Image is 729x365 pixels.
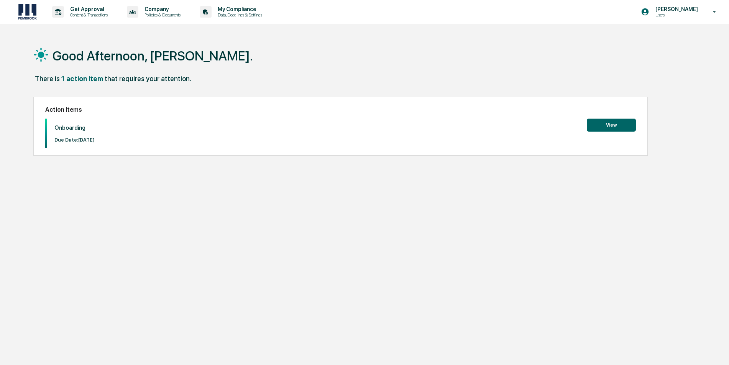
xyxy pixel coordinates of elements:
[587,121,636,128] a: View
[35,75,60,83] div: There is
[45,106,636,113] h2: Action Items
[53,48,253,64] h1: Good Afternoon, [PERSON_NAME].
[54,124,95,131] p: Onboarding
[212,6,266,12] p: My Compliance
[138,12,184,18] p: Policies & Documents
[54,137,95,143] p: Due Date: [DATE]
[61,75,103,83] div: 1 action item
[64,6,112,12] p: Get Approval
[649,12,702,18] p: Users
[105,75,191,83] div: that requires your attention.
[212,12,266,18] p: Data, Deadlines & Settings
[649,6,702,12] p: [PERSON_NAME]
[138,6,184,12] p: Company
[18,4,37,20] img: logo
[64,12,112,18] p: Content & Transactions
[587,119,636,132] button: View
